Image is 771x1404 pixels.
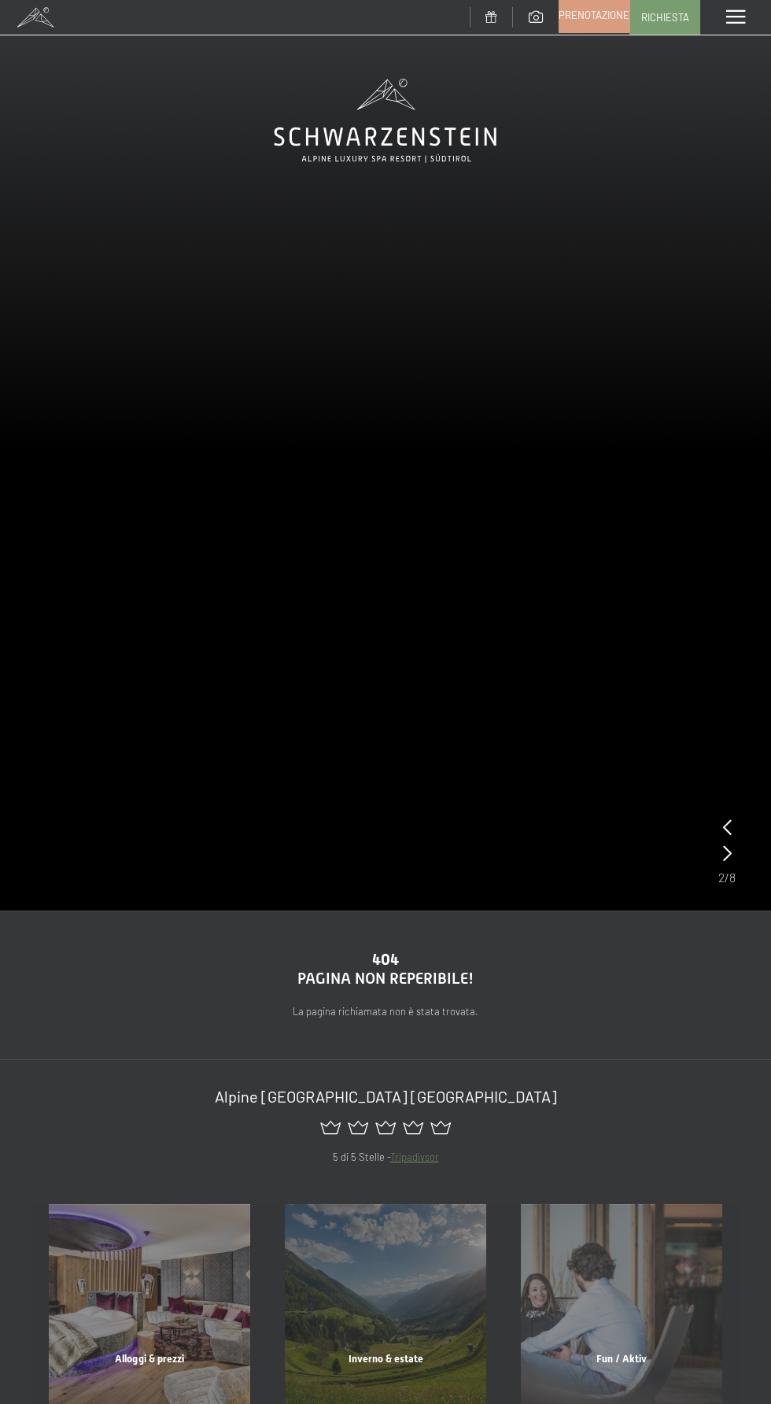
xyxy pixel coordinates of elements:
p: 5 di 5 Stelle - [63,1149,708,1166]
span: 404 [372,950,399,969]
span: Alpine [GEOGRAPHIC_DATA] [GEOGRAPHIC_DATA] [215,1087,557,1106]
span: 8 [729,869,736,886]
span: Prenotazione [559,8,629,22]
p: La pagina richiamata non è stata trovata. [63,1003,708,1020]
a: Tripadivsor [390,1151,439,1163]
span: 2 [718,869,725,886]
span: Alloggi & prezzi [115,1353,183,1365]
span: Richiesta [641,10,689,24]
span: PAGINA NON REPERIBILE! [297,969,474,988]
span: Fun / Aktiv [596,1353,647,1365]
a: Richiesta [630,1,699,34]
span: Inverno & estate [348,1353,422,1365]
span: / [725,869,729,886]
